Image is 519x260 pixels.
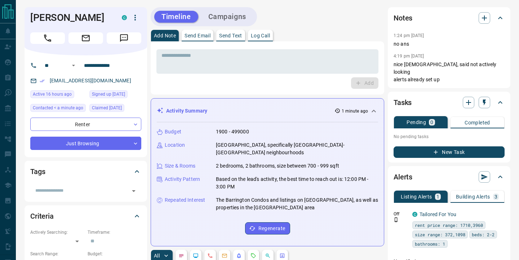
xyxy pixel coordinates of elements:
p: 1 [436,194,439,199]
p: 2 bedrooms, 2 bathrooms, size between 700 - 999 sqft [216,162,339,170]
p: Send Email [185,33,210,38]
div: condos.ca [412,212,417,217]
p: Pending [407,120,426,125]
div: Just Browsing [30,137,141,150]
p: [GEOGRAPHIC_DATA], specifically [GEOGRAPHIC_DATA]-[GEOGRAPHIC_DATA] neighbourhoods [216,141,378,156]
svg: Notes [178,253,184,259]
p: Log Call [251,33,270,38]
div: Criteria [30,207,141,225]
p: no ans [394,40,505,48]
button: Campaigns [201,11,253,23]
svg: Requests [250,253,256,259]
div: Tue May 21 2024 [89,104,141,114]
div: Renter [30,118,141,131]
span: size range: 372,1098 [415,231,465,238]
span: bathrooms: 1 [415,240,445,247]
div: condos.ca [122,15,127,20]
p: Listing Alerts [401,194,432,199]
span: Email [68,32,103,44]
p: 1 minute ago [342,108,368,114]
span: Contacted < a minute ago [33,104,83,111]
div: Notes [394,9,505,27]
p: Activity Pattern [165,175,200,183]
h2: Notes [394,12,412,24]
button: Open [69,61,78,70]
p: 3 [494,194,497,199]
p: Size & Rooms [165,162,196,170]
p: 1900 - 499000 [216,128,249,136]
p: Budget: [88,251,141,257]
svg: Opportunities [265,253,271,259]
p: Building Alerts [456,194,490,199]
div: Tags [30,163,141,180]
svg: Push Notification Only [394,217,399,222]
svg: Email Verified [40,78,45,83]
span: Call [30,32,65,44]
svg: Listing Alerts [236,253,242,259]
div: Tasks [394,94,505,111]
h2: Tags [30,166,45,177]
h1: [PERSON_NAME] [30,12,111,23]
svg: Calls [207,253,213,259]
a: Tailored For You [420,211,456,217]
p: The Barrington Condos and listings on [GEOGRAPHIC_DATA], as well as properties in the [GEOGRAPHIC... [216,196,378,211]
div: Thu Mar 23 2023 [89,90,141,100]
span: Active 16 hours ago [33,91,72,98]
span: Signed up [DATE] [92,91,125,98]
svg: Agent Actions [279,253,285,259]
p: Timeframe: [88,229,141,236]
button: New Task [394,146,505,158]
p: Location [165,141,185,149]
svg: Emails [222,253,227,259]
p: Search Range: [30,251,84,257]
h2: Alerts [394,171,412,183]
button: Regenerate [245,222,290,234]
div: Sun Aug 17 2025 [30,90,86,100]
p: Add Note [154,33,176,38]
p: All [154,253,160,258]
button: Open [129,186,139,196]
p: Based on the lead's activity, the best time to reach out is: 12:00 PM - 3:00 PM [216,175,378,191]
span: Message [107,32,141,44]
p: Completed [465,120,490,125]
div: Alerts [394,168,505,186]
p: Activity Summary [166,107,207,115]
p: 1:24 pm [DATE] [394,33,424,38]
p: Actively Searching: [30,229,84,236]
h2: Criteria [30,210,54,222]
p: Off [394,211,408,217]
p: 0 [430,120,433,125]
button: Timeline [154,11,198,23]
a: [EMAIL_ADDRESS][DOMAIN_NAME] [50,78,131,83]
span: beds: 2-2 [472,231,494,238]
p: 4:19 pm [DATE] [394,54,424,59]
svg: Lead Browsing Activity [193,253,199,259]
p: Budget [165,128,181,136]
div: Mon Aug 18 2025 [30,104,86,114]
div: Activity Summary1 minute ago [157,104,378,118]
p: No pending tasks [394,131,505,142]
span: Claimed [DATE] [92,104,122,111]
h2: Tasks [394,97,412,108]
p: Repeated Interest [165,196,205,204]
span: rent price range: 1710,3960 [415,222,483,229]
p: Send Text [219,33,242,38]
p: nice [DEMOGRAPHIC_DATA], said not actively looking alerts already set up [394,61,505,83]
